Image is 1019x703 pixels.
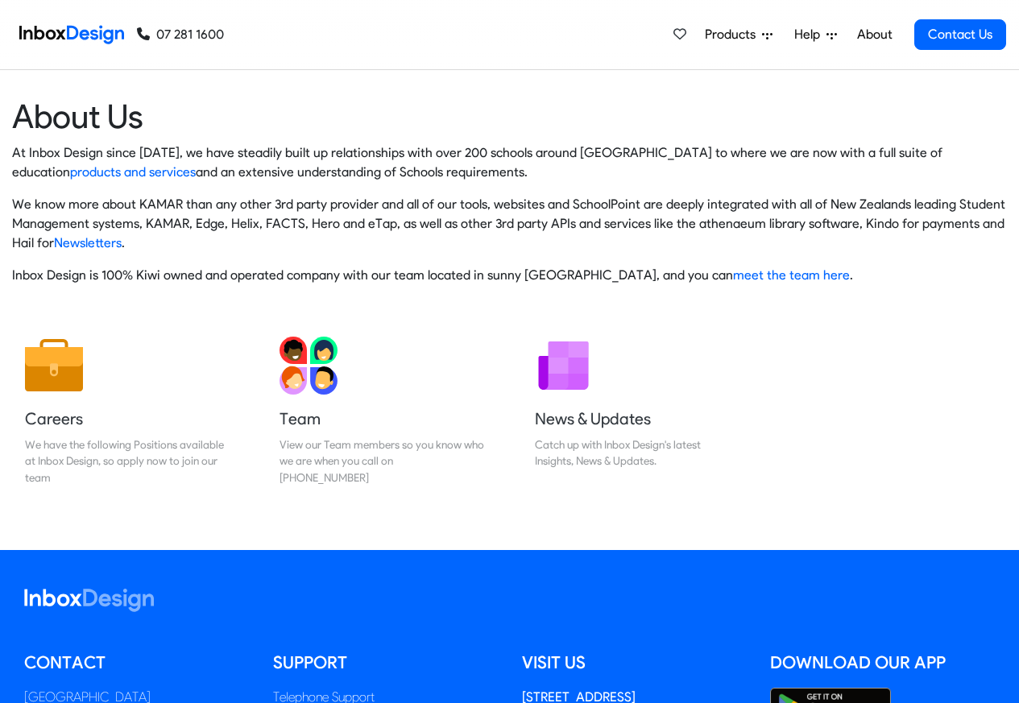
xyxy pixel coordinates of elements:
a: Careers We have the following Positions available at Inbox Design, so apply now to join our team [12,324,242,498]
h5: Download our App [770,651,995,675]
a: Products [698,19,779,51]
h5: Visit us [522,651,747,675]
a: News & Updates Catch up with Inbox Design's latest Insights, News & Updates. [522,324,752,498]
a: 07 281 1600 [137,25,224,44]
img: 2022_01_13_icon_team.svg [280,337,338,395]
a: products and services [70,164,196,180]
a: Contact Us [914,19,1006,50]
p: At Inbox Design since [DATE], we have steadily built up relationships with over 200 schools aroun... [12,143,1007,182]
div: View our Team members so you know who we are when you call on [PHONE_NUMBER] [280,436,484,486]
h5: Support [273,651,498,675]
h5: Contact [24,651,249,675]
div: We have the following Positions available at Inbox Design, so apply now to join our team [25,436,230,486]
h5: Careers [25,407,230,430]
img: 2022_01_12_icon_newsletter.svg [535,337,593,395]
span: Products [705,25,762,44]
h5: News & Updates [535,407,739,430]
span: Help [794,25,826,44]
h5: Team [280,407,484,430]
heading: About Us [12,96,1007,137]
img: logo_inboxdesign_white.svg [24,589,154,612]
a: meet the team here [733,267,850,283]
a: Newsletters [54,235,122,250]
p: Inbox Design is 100% Kiwi owned and operated company with our team located in sunny [GEOGRAPHIC_D... [12,266,1007,285]
a: Help [788,19,843,51]
img: 2022_01_13_icon_job.svg [25,337,83,395]
div: Catch up with Inbox Design's latest Insights, News & Updates. [535,436,739,469]
a: Team View our Team members so you know who we are when you call on [PHONE_NUMBER] [267,324,497,498]
p: We know more about KAMAR than any other 3rd party provider and all of our tools, websites and Sch... [12,195,1007,253]
a: About [852,19,897,51]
